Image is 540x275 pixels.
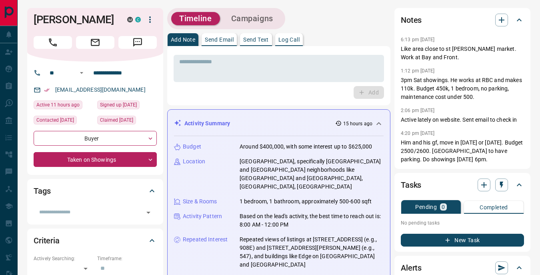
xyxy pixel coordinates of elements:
[401,14,422,26] h2: Notes
[401,68,435,74] p: 1:12 pm [DATE]
[240,157,384,191] p: [GEOGRAPHIC_DATA], specifically [GEOGRAPHIC_DATA] and [GEOGRAPHIC_DATA] neighborhoods like [GEOGR...
[34,13,115,26] h1: [PERSON_NAME]
[97,100,157,112] div: Thu Jan 05 2017
[401,179,421,191] h2: Tasks
[171,12,220,25] button: Timeline
[44,87,50,93] svg: Email Verified
[34,185,50,197] h2: Tags
[243,37,269,42] p: Send Text
[55,86,146,93] a: [EMAIL_ADDRESS][DOMAIN_NAME]
[118,36,157,49] span: Message
[100,116,133,124] span: Claimed [DATE]
[34,116,93,127] div: Thu Jun 27 2024
[240,212,384,229] p: Based on the lead's activity, the best time to reach out is: 8:00 AM - 12:00 PM
[127,17,133,22] div: mrloft.ca
[401,130,435,136] p: 4:20 pm [DATE]
[171,37,195,42] p: Add Note
[100,101,137,109] span: Signed up [DATE]
[184,119,230,128] p: Activity Summary
[97,255,157,262] p: Timeframe:
[401,76,524,101] p: 3pm Sat showings. He works at RBC and makes 110k. Budget 450k, 1 bedroom, no parking, maintenance...
[442,204,445,210] p: 0
[183,197,217,206] p: Size & Rooms
[183,235,228,244] p: Repeated Interest
[401,37,435,42] p: 6:13 pm [DATE]
[34,100,93,112] div: Mon Sep 15 2025
[34,234,60,247] h2: Criteria
[415,204,437,210] p: Pending
[34,181,157,201] div: Tags
[34,152,157,167] div: Taken on Showings
[205,37,234,42] p: Send Email
[401,261,422,274] h2: Alerts
[183,143,201,151] p: Budget
[240,235,384,269] p: Repeated views of listings at [STREET_ADDRESS] (e.g., 908E) and [STREET_ADDRESS][PERSON_NAME] (e....
[36,101,80,109] span: Active 11 hours ago
[401,139,524,164] p: Him and his gf, move in [DATE] or [DATE]. Budget 2500/2600. [GEOGRAPHIC_DATA] to have parking. Do...
[240,197,372,206] p: 1 bedroom, 1 bathroom, approximately 500-600 sqft
[480,205,508,210] p: Completed
[401,175,524,195] div: Tasks
[183,212,222,221] p: Activity Pattern
[143,207,154,218] button: Open
[401,45,524,62] p: Like area close to st [PERSON_NAME] market. Work at Bay and Front.
[36,116,74,124] span: Contacted [DATE]
[174,116,384,131] div: Activity Summary15 hours ago
[97,116,157,127] div: Wed Jun 26 2024
[34,255,93,262] p: Actively Searching:
[223,12,281,25] button: Campaigns
[240,143,372,151] p: Around $400,000, with some interest up to $625,000
[77,68,86,78] button: Open
[401,108,435,113] p: 2:06 pm [DATE]
[278,37,300,42] p: Log Call
[34,36,72,49] span: Call
[401,10,524,30] div: Notes
[76,36,114,49] span: Email
[401,234,524,247] button: New Task
[135,17,141,22] div: condos.ca
[401,217,524,229] p: No pending tasks
[34,231,157,250] div: Criteria
[401,116,524,124] p: Active lately on website. Sent email to check in
[183,157,205,166] p: Location
[343,120,372,127] p: 15 hours ago
[34,131,157,146] div: Buyer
